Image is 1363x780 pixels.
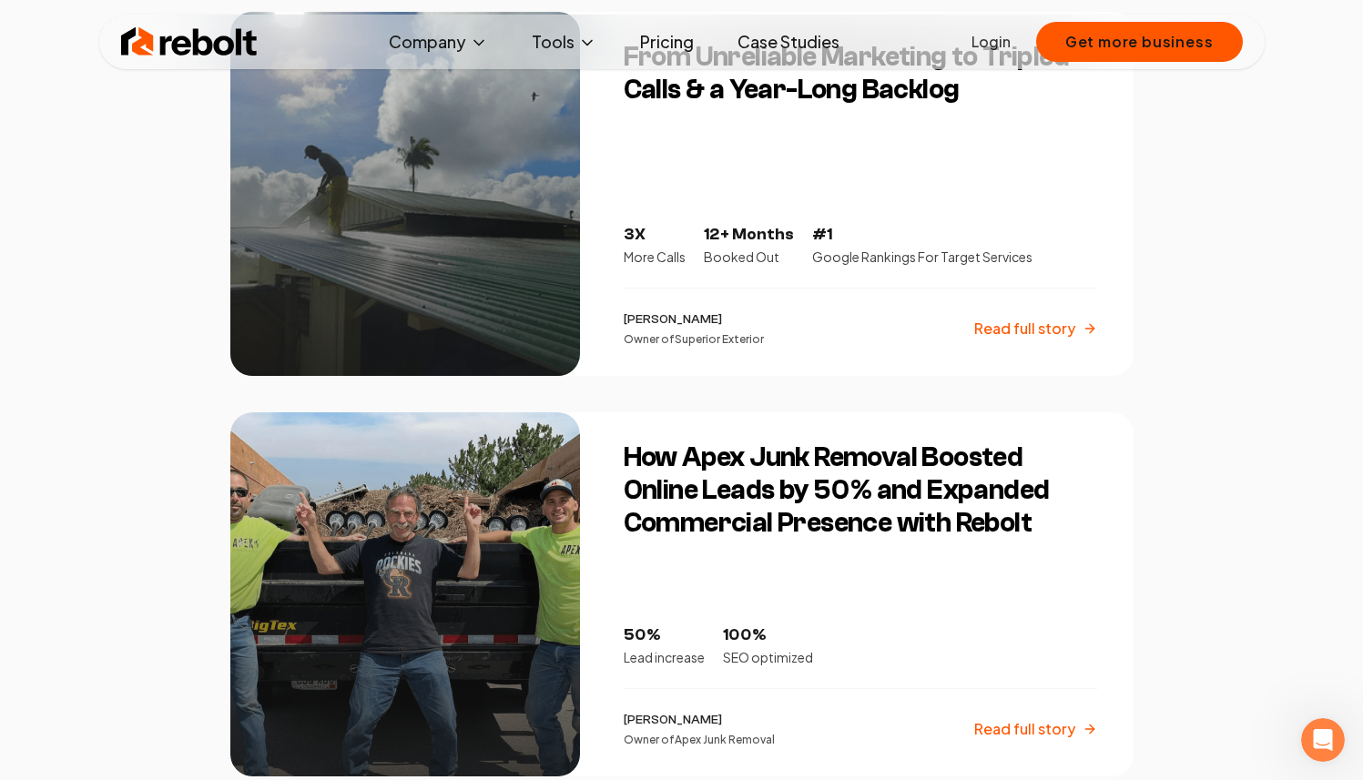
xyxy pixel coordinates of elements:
[624,648,705,666] p: Lead increase
[704,248,794,266] p: Booked Out
[624,441,1097,540] h3: How Apex Junk Removal Boosted Online Leads by 50% and Expanded Commercial Presence with Rebolt
[812,248,1032,266] p: Google Rankings For Target Services
[230,412,1134,776] a: How Apex Junk Removal Boosted Online Leads by 50% and Expanded Commercial Presence with ReboltHow...
[374,24,503,60] button: Company
[230,12,1134,376] a: From Unreliable Marketing to Tripled Calls & a Year-Long BacklogFrom Unreliable Marketing to Trip...
[974,318,1075,339] p: Read full story
[723,24,854,60] a: Case Studies
[624,733,775,747] p: Owner of Apex Junk Removal
[624,711,775,729] p: [PERSON_NAME]
[723,623,813,648] p: 100%
[121,24,258,60] img: Rebolt Logo
[723,648,813,666] p: SEO optimized
[626,24,708,60] a: Pricing
[704,222,794,248] p: 12+ Months
[624,248,686,266] p: More Calls
[517,24,611,60] button: Tools
[624,332,764,347] p: Owner of Superior Exterior
[971,31,1011,53] a: Login
[624,222,686,248] p: 3X
[812,222,1032,248] p: #1
[974,718,1075,740] p: Read full story
[624,623,705,648] p: 50%
[624,41,1097,106] h3: From Unreliable Marketing to Tripled Calls & a Year-Long Backlog
[1301,718,1345,762] iframe: Intercom live chat
[624,310,764,329] p: [PERSON_NAME]
[1036,22,1243,62] button: Get more business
